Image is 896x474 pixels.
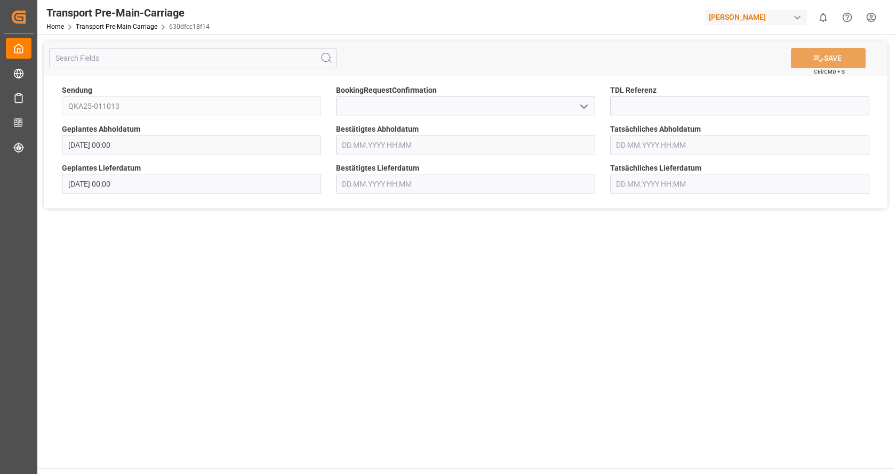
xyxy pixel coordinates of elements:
a: Home [46,23,64,30]
input: DD.MM.YYYY HH:MM [62,174,321,194]
span: Sendung [62,85,92,96]
button: [PERSON_NAME] [705,7,811,27]
span: TDL Referenz [610,85,657,96]
button: show 0 new notifications [811,5,835,29]
span: Bestätigtes Lieferdatum [336,163,419,174]
input: DD.MM.YYYY HH:MM [610,135,869,155]
div: Transport Pre-Main-Carriage [46,5,210,21]
input: Search Fields [49,48,337,68]
span: Geplantes Abholdatum [62,124,140,135]
div: [PERSON_NAME] [705,10,807,25]
button: SAVE [791,48,866,68]
span: Tatsächliches Abholdatum [610,124,701,135]
span: BookingRequestConfirmation [336,85,437,96]
input: DD.MM.YYYY HH:MM [610,174,869,194]
input: DD.MM.YYYY HH:MM [336,174,595,194]
span: Bestätigtes Abholdatum [336,124,419,135]
input: DD.MM.YYYY HH:MM [336,135,595,155]
span: Ctrl/CMD + S [814,68,845,76]
span: Tatsächliches Lieferdatum [610,163,701,174]
button: open menu [575,98,591,115]
button: Help Center [835,5,859,29]
span: Geplantes Lieferdatum [62,163,141,174]
a: Transport Pre-Main-Carriage [76,23,157,30]
input: DD.MM.YYYY HH:MM [62,135,321,155]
